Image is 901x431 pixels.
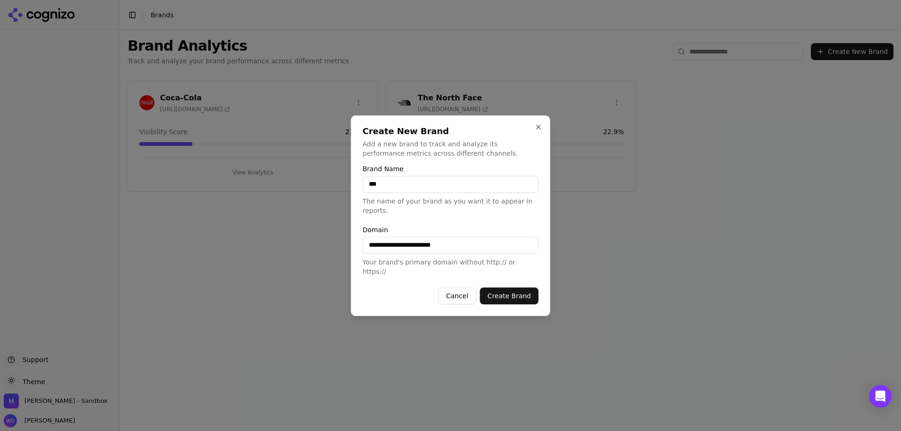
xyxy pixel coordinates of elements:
[363,257,539,276] p: Your brand's primary domain without http:// or https://
[363,197,539,215] p: The name of your brand as you want it to appear in reports.
[480,287,539,304] button: Create Brand
[363,166,539,172] label: Brand Name
[438,287,476,304] button: Cancel
[363,227,539,233] label: Domain
[363,139,539,158] p: Add a new brand to track and analyze its performance metrics across different channels.
[363,127,539,136] h2: Create New Brand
